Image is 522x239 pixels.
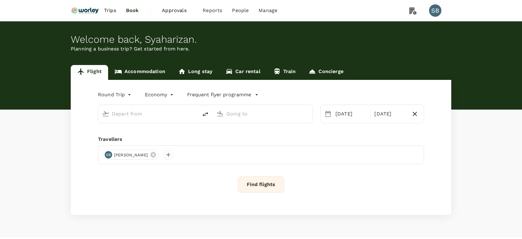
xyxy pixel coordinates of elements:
div: SB[PERSON_NAME] [103,150,158,160]
div: [DATE] [372,108,408,120]
span: Approvals [162,7,193,14]
button: Find flights [238,176,284,193]
div: Welcome back , Syaharizan . [71,34,451,45]
a: Flight [71,65,108,80]
a: Long stay [172,65,219,80]
div: SB [105,151,112,159]
span: Reports [203,7,222,14]
a: Train [267,65,302,80]
img: Ranhill Worley Sdn Bhd [71,4,99,17]
div: Economy [145,90,175,100]
span: People [232,7,249,14]
p: Planning a business trip? Get started from here. [71,45,451,53]
button: Open [194,113,195,114]
button: Open [308,113,309,114]
div: [DATE] [333,108,369,120]
span: [PERSON_NAME] [110,152,152,158]
a: Car rental [219,65,267,80]
span: Manage [259,7,277,14]
div: Travellers [98,136,424,143]
input: Going to [226,109,300,119]
p: Frequent flyer programme [187,91,251,98]
a: Accommodation [108,65,172,80]
a: Concierge [302,65,350,80]
span: Book [126,7,139,14]
button: delete [198,107,213,122]
button: Frequent flyer programme [187,91,259,98]
span: Trips [104,7,116,14]
div: SB [429,4,441,17]
div: Round Trip [98,90,133,100]
input: Depart from [112,109,185,119]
